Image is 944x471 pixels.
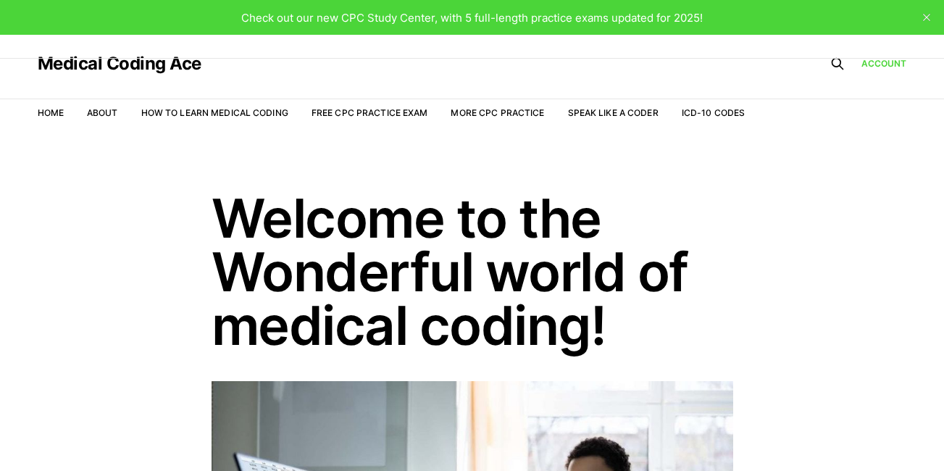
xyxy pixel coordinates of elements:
a: Medical Coding Ace [38,55,201,72]
h1: Welcome to the Wonderful world of medical coding! [212,191,733,352]
iframe: portal-trigger [868,400,944,471]
span: Check out our new CPC Study Center, with 5 full-length practice exams updated for 2025! [241,11,703,25]
a: More CPC Practice [451,107,544,118]
a: About [87,107,118,118]
a: Speak Like a Coder [568,107,659,118]
a: Home [38,107,64,118]
a: Free CPC Practice Exam [312,107,428,118]
a: How to Learn Medical Coding [141,107,288,118]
